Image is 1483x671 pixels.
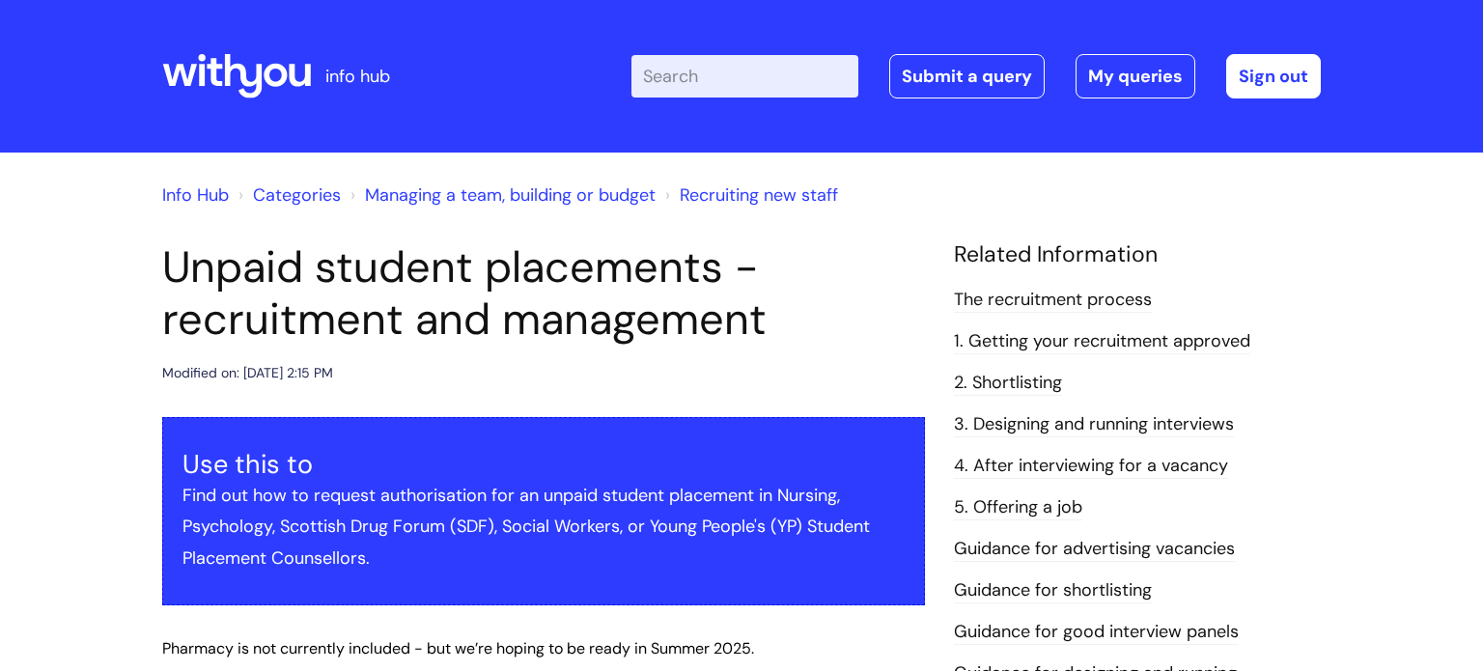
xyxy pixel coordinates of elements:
[346,180,656,210] li: Managing a team, building or budget
[954,578,1152,603] a: Guidance for shortlisting
[162,183,229,207] a: Info Hub
[954,329,1250,354] a: 1. Getting your recruitment approved
[182,480,905,573] p: Find out how to request authorisation for an unpaid student placement in Nursing, Psychology, Sco...
[954,454,1228,479] a: 4. After interviewing for a vacancy
[631,54,1321,98] div: | -
[325,61,390,92] p: info hub
[253,183,341,207] a: Categories
[234,180,341,210] li: Solution home
[1226,54,1321,98] a: Sign out
[660,180,838,210] li: Recruiting new staff
[954,537,1235,562] a: Guidance for advertising vacancies
[889,54,1045,98] a: Submit a query
[954,371,1062,396] a: 2. Shortlisting
[954,288,1152,313] a: The recruitment process
[680,183,838,207] a: Recruiting new staff
[954,620,1239,645] a: Guidance for good interview panels
[631,55,858,98] input: Search
[162,241,925,346] h1: Unpaid student placements - recruitment and management
[182,449,905,480] h3: Use this to
[954,495,1082,520] a: 5. Offering a job
[1076,54,1195,98] a: My queries
[954,412,1234,437] a: 3. Designing and running interviews
[954,241,1321,268] h4: Related Information
[162,638,754,658] span: Pharmacy is not currently included - but we’re hoping to be ready in Summer 2025.
[162,361,333,385] div: Modified on: [DATE] 2:15 PM
[365,183,656,207] a: Managing a team, building or budget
